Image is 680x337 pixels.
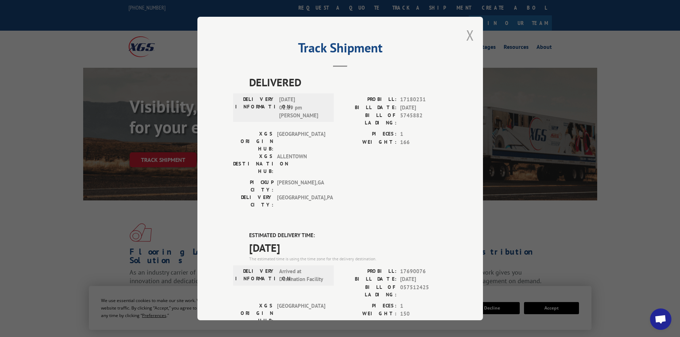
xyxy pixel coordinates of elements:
button: Close modal [466,26,474,45]
span: 166 [400,138,447,147]
span: [GEOGRAPHIC_DATA] , PA [277,194,325,209]
span: Arrived at Destination Facility [279,267,327,284]
label: DELIVERY CITY: [233,194,273,209]
span: 057512425 [400,284,447,298]
label: PROBILL: [340,267,397,276]
label: WEIGHT: [340,138,397,147]
label: BILL DATE: [340,275,397,284]
h2: Track Shipment [233,43,447,56]
label: XGS DESTINATION HUB: [233,153,273,175]
label: BILL DATE: [340,104,397,112]
label: PIECES: [340,130,397,138]
span: 17180231 [400,96,447,104]
div: Open chat [650,308,671,330]
label: DELIVERY INFORMATION: [235,96,276,120]
span: ALLENTOWN [277,153,325,175]
span: 5745882 [400,112,447,127]
span: 150 [400,310,447,318]
label: BILL OF LADING: [340,112,397,127]
span: [GEOGRAPHIC_DATA] [277,302,325,325]
div: The estimated time is using the time zone for the delivery destination. [249,256,447,262]
span: [PERSON_NAME] , GA [277,179,325,194]
label: XGS ORIGIN HUB: [233,302,273,325]
span: 17690076 [400,267,447,276]
label: WEIGHT: [340,310,397,318]
label: ESTIMATED DELIVERY TIME: [249,231,447,240]
span: [DATE] [249,240,447,256]
span: [DATE] [400,104,447,112]
span: DELIVERED [249,74,447,90]
span: [DATE] 01:19 pm [PERSON_NAME] [279,96,327,120]
label: BILL OF LADING: [340,284,397,298]
span: [DATE] [400,275,447,284]
label: PROBILL: [340,96,397,104]
label: PICKUP CITY: [233,179,273,194]
span: [GEOGRAPHIC_DATA] [277,130,325,153]
label: PIECES: [340,302,397,310]
span: 1 [400,302,447,310]
label: DELIVERY INFORMATION: [235,267,276,284]
label: XGS ORIGIN HUB: [233,130,273,153]
span: 1 [400,130,447,138]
